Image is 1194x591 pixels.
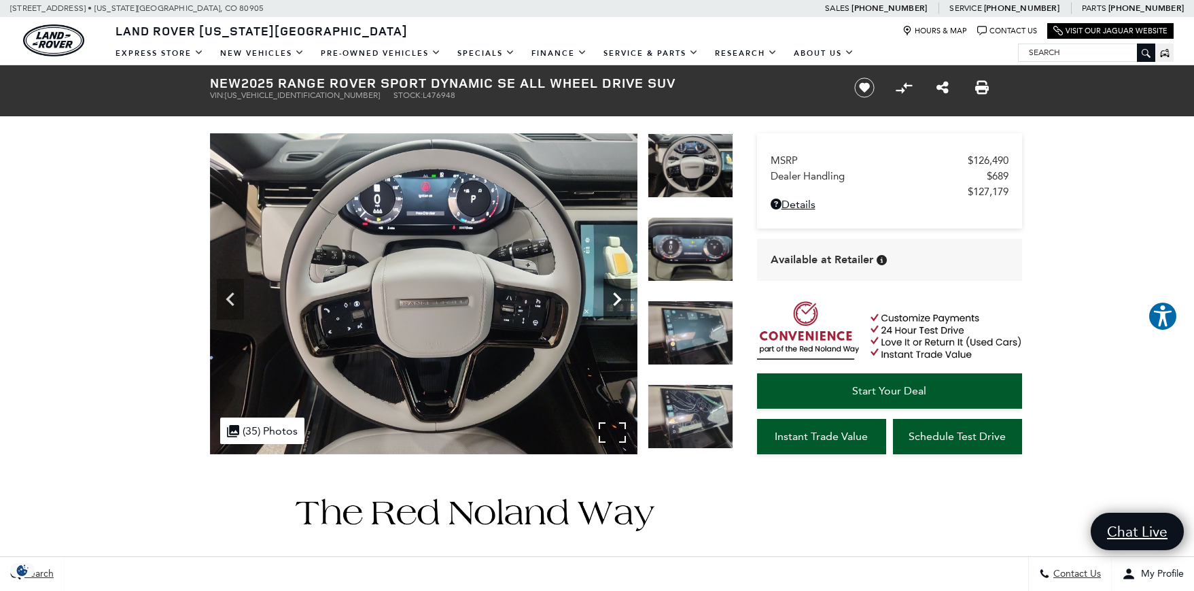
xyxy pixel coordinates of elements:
span: Available at Retailer [771,252,873,267]
span: $127,179 [968,186,1008,198]
span: Schedule Test Drive [909,430,1006,443]
span: VIN: [210,90,225,100]
span: Dealer Handling [771,170,987,182]
a: Pre-Owned Vehicles [313,41,449,65]
a: Visit Our Jaguar Website [1053,26,1167,36]
span: Parts [1082,3,1106,13]
a: Dealer Handling $689 [771,170,1008,182]
a: Land Rover [US_STATE][GEOGRAPHIC_DATA] [107,22,416,39]
a: Share this New 2025 Range Rover Sport Dynamic SE All Wheel Drive SUV [936,80,949,96]
span: Contact Us [1050,569,1101,580]
a: Research [707,41,786,65]
span: Instant Trade Value [775,430,868,443]
img: Land Rover [23,24,84,56]
span: My Profile [1136,569,1184,580]
img: New 2025 Firenze Red LAND ROVER Dynamic SE image 20 [648,217,733,282]
div: Vehicle is in stock and ready for immediate delivery. Due to demand, availability is subject to c... [877,255,887,265]
button: Compare Vehicle [894,78,914,98]
span: Start Your Deal [852,384,926,397]
a: Specials [449,41,523,65]
a: Details [771,198,1008,211]
a: [PHONE_NUMBER] [1108,3,1184,14]
a: [PHONE_NUMBER] [984,3,1059,14]
span: L476948 [423,90,455,100]
aside: Accessibility Help Desk [1148,301,1178,334]
span: [US_VEHICLE_IDENTIFICATION_NUMBER] [225,90,380,100]
span: Sales [825,3,849,13]
a: New Vehicles [212,41,313,65]
img: New 2025 Firenze Red LAND ROVER Dynamic SE image 22 [648,384,733,449]
span: Chat Live [1100,522,1174,541]
span: $126,490 [968,154,1008,167]
div: Next [603,279,631,320]
span: Service [949,3,981,13]
a: land-rover [23,24,84,56]
img: New 2025 Firenze Red LAND ROVER Dynamic SE image 19 [210,133,637,454]
a: Print this New 2025 Range Rover Sport Dynamic SE All Wheel Drive SUV [975,80,989,96]
a: Chat Live [1091,513,1184,550]
span: Land Rover [US_STATE][GEOGRAPHIC_DATA] [116,22,408,39]
button: Open user profile menu [1112,557,1194,591]
img: Opt-Out Icon [7,563,38,577]
h1: 2025 Range Rover Sport Dynamic SE All Wheel Drive SUV [210,75,832,90]
input: Search [1019,44,1155,61]
a: Service & Parts [595,41,707,65]
img: New 2025 Firenze Red LAND ROVER Dynamic SE image 21 [648,301,733,365]
div: (35) Photos [220,418,304,444]
a: Finance [523,41,595,65]
nav: Main Navigation [107,41,862,65]
strong: New [210,73,241,92]
a: Hours & Map [902,26,967,36]
span: Stock: [393,90,423,100]
a: [PHONE_NUMBER] [851,3,927,14]
button: Explore your accessibility options [1148,301,1178,331]
a: Start Your Deal [757,373,1022,409]
a: About Us [786,41,862,65]
a: MSRP $126,490 [771,154,1008,167]
section: Click to Open Cookie Consent Modal [7,563,38,577]
div: Previous [217,279,244,320]
img: New 2025 Firenze Red LAND ROVER Dynamic SE image 19 [648,133,733,198]
a: Instant Trade Value [757,419,886,454]
span: MSRP [771,154,968,167]
a: [STREET_ADDRESS] • [US_STATE][GEOGRAPHIC_DATA], CO 80905 [10,3,264,13]
a: Schedule Test Drive [893,419,1022,454]
a: $127,179 [771,186,1008,198]
span: $689 [987,170,1008,182]
a: EXPRESS STORE [107,41,212,65]
a: Contact Us [977,26,1037,36]
button: Save vehicle [849,77,879,99]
